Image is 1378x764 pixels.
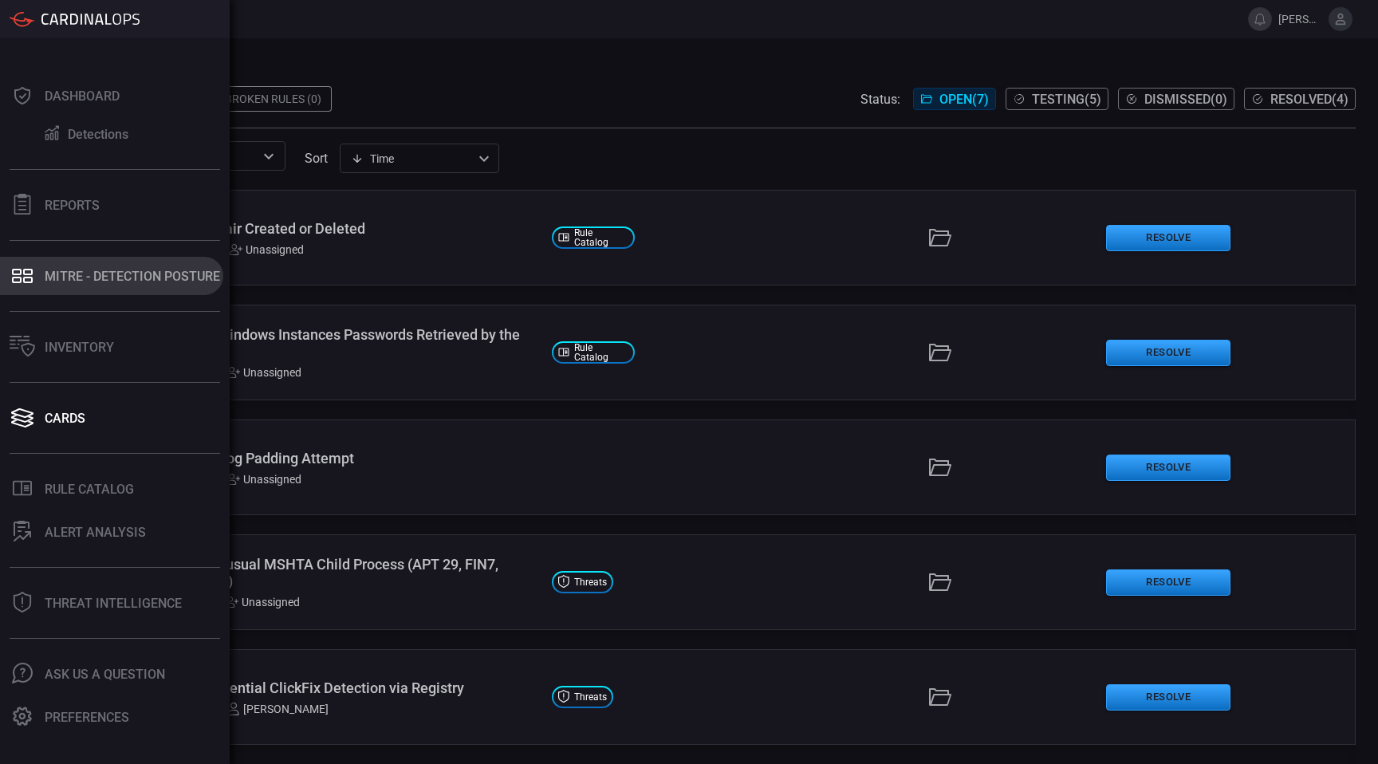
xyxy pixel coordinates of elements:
button: Open(7) [913,88,996,110]
div: [PERSON_NAME] [227,703,329,715]
button: Resolve [1106,225,1230,251]
span: Status: [860,92,900,107]
button: Resolved(4) [1244,88,1356,110]
span: Rule Catalog [574,228,628,247]
div: ALERT ANALYSIS [45,525,146,540]
div: Unassigned [226,596,300,608]
span: Testing ( 5 ) [1032,92,1101,107]
div: Reports [45,198,100,213]
button: Resolve [1106,455,1230,481]
div: Broken Rules (0) [215,86,332,112]
div: AWS - Possible Log Padding Attempt [119,450,539,467]
button: Resolve [1106,340,1230,366]
div: Unassigned [227,366,301,379]
span: Threats [574,577,607,587]
div: Inventory [45,340,114,355]
div: Detections [68,127,128,142]
span: Rule Catalog [574,343,628,362]
span: Open ( 7 ) [939,92,989,107]
button: Resolve [1106,684,1230,711]
label: sort [305,151,328,166]
div: AWS - Multiple Windows Instances Passwords Retrieved by the Same User [119,326,539,360]
button: Resolve [1106,569,1230,596]
button: Dismissed(0) [1118,88,1234,110]
div: Rule Catalog [45,482,134,497]
div: Unassigned [230,243,304,256]
span: [PERSON_NAME].[PERSON_NAME] [1278,13,1322,26]
div: Threat Intelligence [45,596,182,611]
button: Testing(5) [1006,88,1108,110]
div: CrowdStrike - Potential ClickFix Detection via Registry [119,679,539,696]
span: Dismissed ( 0 ) [1144,92,1227,107]
div: Cards [45,411,85,426]
div: MITRE - Detection Posture [45,269,220,284]
div: Time [351,151,474,167]
div: CrowdStrike - Unusual MSHTA Child Process (APT 29, FIN7, Muddy Waters) [119,556,539,589]
span: Threats [574,692,607,702]
div: Ask Us A Question [45,667,165,682]
div: Preferences [45,710,129,725]
div: Dashboard [45,89,120,104]
button: Open [258,145,280,167]
span: Resolved ( 4 ) [1270,92,1348,107]
div: Unassigned [227,473,301,486]
div: AWS - EC2 Key Pair Created or Deleted [119,220,539,237]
